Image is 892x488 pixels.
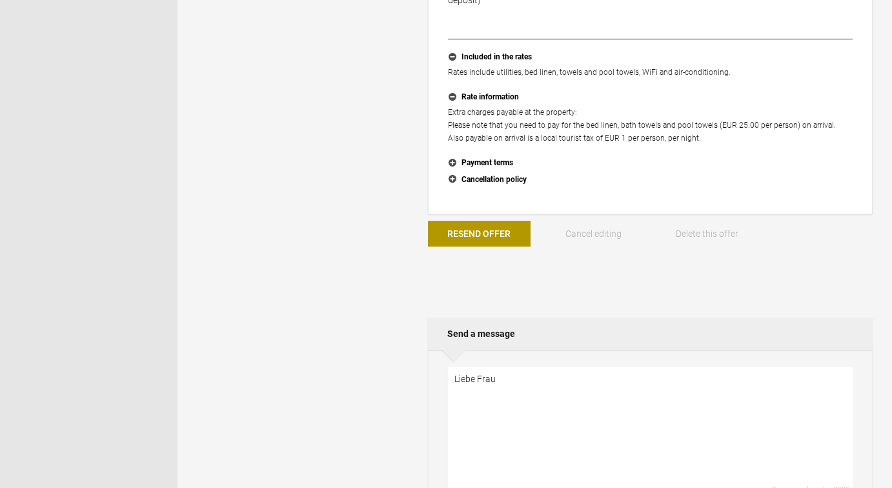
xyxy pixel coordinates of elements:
button: Payment terms [448,155,853,172]
button: Included in the rates [448,49,853,66]
p: Rates include utilities, bed linen, towels and pool towels, WiFi and air-conditioning. [448,66,853,79]
button: Rate information [448,89,853,106]
button: Cancel editing [542,221,644,247]
button: Resend Offer [428,221,531,247]
p: Extra charges payable at the property: Please note that you need to pay for the bed linen, bath t... [448,106,853,145]
button: Cancellation policy [448,172,853,188]
h2: Send a message [428,318,873,350]
button: Delete this offer [656,221,758,247]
